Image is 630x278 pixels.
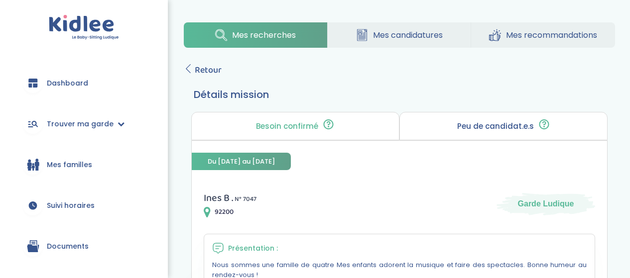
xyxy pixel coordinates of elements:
[373,29,443,41] span: Mes candidatures
[15,228,153,264] a: Documents
[184,63,222,77] a: Retour
[195,63,222,77] span: Retour
[256,122,318,130] p: Besoin confirmé
[471,22,615,48] a: Mes recommandations
[506,29,597,41] span: Mes recommandations
[15,65,153,101] a: Dashboard
[204,190,233,206] span: Ines B .
[49,15,119,40] img: logo.svg
[47,160,92,170] span: Mes familles
[15,147,153,183] a: Mes familles
[47,78,88,89] span: Dashboard
[518,198,574,209] span: Garde Ludique
[215,207,234,217] span: 92200
[192,153,291,170] span: Du [DATE] au [DATE]
[194,87,605,102] h3: Détails mission
[47,200,95,211] span: Suivi horaires
[184,22,327,48] a: Mes recherches
[457,122,534,130] p: Peu de candidat.e.s
[47,119,114,129] span: Trouver ma garde
[228,243,278,254] span: Présentation :
[235,194,256,204] span: N° 7047
[328,22,471,48] a: Mes candidatures
[232,29,296,41] span: Mes recherches
[15,187,153,223] a: Suivi horaires
[15,106,153,142] a: Trouver ma garde
[47,241,89,252] span: Documents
